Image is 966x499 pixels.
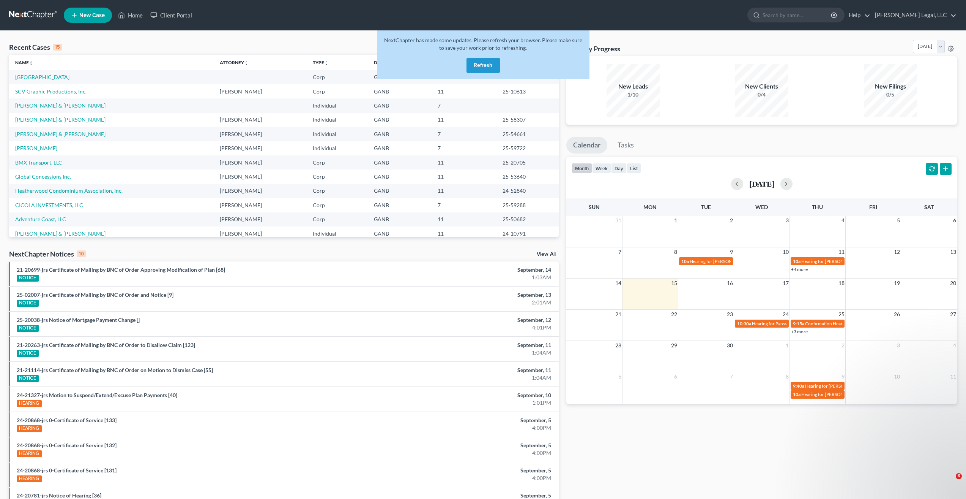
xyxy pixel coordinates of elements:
span: Mon [643,204,657,210]
span: 8 [785,372,790,381]
td: GANB [368,198,432,212]
a: [PERSON_NAME] & [PERSON_NAME] [15,131,106,137]
a: BMX Transport, LLC [15,159,62,166]
span: Tue [701,204,711,210]
td: Corp [307,84,368,98]
a: Districtunfold_more [374,60,399,65]
td: GANB [368,184,432,198]
td: 7 [432,141,496,155]
i: unfold_more [324,61,329,65]
span: 3 [785,216,790,225]
td: 11 [432,84,496,98]
a: +4 more [791,266,808,272]
td: 11 [432,113,496,127]
span: 21 [615,310,622,319]
td: Corp [307,155,368,170]
td: [PERSON_NAME] [214,84,307,98]
td: Individual [307,98,368,112]
td: 25-58307 [496,113,559,127]
span: Thu [812,204,823,210]
a: Nameunfold_more [15,60,33,65]
span: 10:30a [737,321,751,326]
span: 10a [793,258,801,264]
td: 7 [432,98,496,112]
h3: Monthly Progress [566,44,620,53]
a: Calendar [566,137,607,154]
td: Corp [307,70,368,84]
span: 10 [782,247,790,257]
span: Hearing for [PERSON_NAME] [801,391,860,397]
a: [PERSON_NAME] Legal, LLC [871,8,957,22]
td: [PERSON_NAME] [214,170,307,184]
div: 15 [53,44,62,51]
a: Home [114,8,147,22]
td: GANB [368,127,432,141]
span: 9:15a [793,321,804,326]
td: [PERSON_NAME] [214,227,307,241]
div: 4:00PM [378,474,551,482]
div: HEARING [17,425,42,432]
a: View All [537,252,556,257]
td: [PERSON_NAME] [214,184,307,198]
td: 11 [432,212,496,227]
button: week [592,163,611,173]
td: Corp [307,212,368,227]
span: Fri [869,204,877,210]
h2: [DATE] [749,180,774,188]
a: CICOLA INVESTMENTS, LLC [15,202,83,208]
td: Corp [307,170,368,184]
td: [PERSON_NAME] [214,155,307,170]
td: Individual [307,113,368,127]
div: NOTICE [17,275,39,282]
a: 24-20868-jrs 0-Certificate of Service [133] [17,417,117,423]
span: 6 [952,216,957,225]
span: 10a [793,391,801,397]
a: [PERSON_NAME] & [PERSON_NAME] [15,116,106,123]
a: 25-20038-jrs Notice of Mortgage Payment Change [] [17,317,140,323]
div: September, 10 [378,391,551,399]
div: September, 11 [378,341,551,349]
div: 1:01PM [378,399,551,407]
span: 7 [729,372,734,381]
span: 3 [896,341,901,350]
div: NOTICE [17,350,39,357]
td: 7 [432,127,496,141]
span: 31 [615,216,622,225]
div: September, 5 [378,417,551,424]
div: September, 5 [378,467,551,474]
span: 1 [673,216,678,225]
a: +3 more [791,329,808,334]
span: 12 [893,247,901,257]
td: 11 [432,227,496,241]
div: 0/5 [864,91,917,98]
a: 24-21327-jrs Motion to Suspend/Extend/Excuse Plan Payments [40] [17,392,177,398]
div: NOTICE [17,375,39,382]
div: September, 5 [378,442,551,449]
div: September, 14 [378,266,551,274]
div: September, 13 [378,291,551,299]
span: 6 [673,372,678,381]
a: Global Concessions Inc. [15,173,71,180]
i: unfold_more [244,61,249,65]
span: Sun [589,204,600,210]
div: 10 [77,250,86,257]
i: unfold_more [29,61,33,65]
td: 25-10613 [496,84,559,98]
span: 28 [615,341,622,350]
a: Client Portal [147,8,196,22]
a: 25-02007-jrs Certificate of Mailing by BNC of Order and Notice [9] [17,291,173,298]
div: 1:04AM [378,349,551,356]
button: Refresh [466,58,500,73]
span: 2 [729,216,734,225]
td: GANB [368,227,432,241]
td: GANB [368,84,432,98]
td: Corp [307,198,368,212]
div: 4:01PM [378,324,551,331]
td: 11 [432,170,496,184]
span: Hearing for Pansy [PERSON_NAME] [752,321,824,326]
span: 11 [949,372,957,381]
td: Corp [307,184,368,198]
div: September, 11 [378,366,551,374]
a: Typeunfold_more [313,60,329,65]
td: 7 [432,198,496,212]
